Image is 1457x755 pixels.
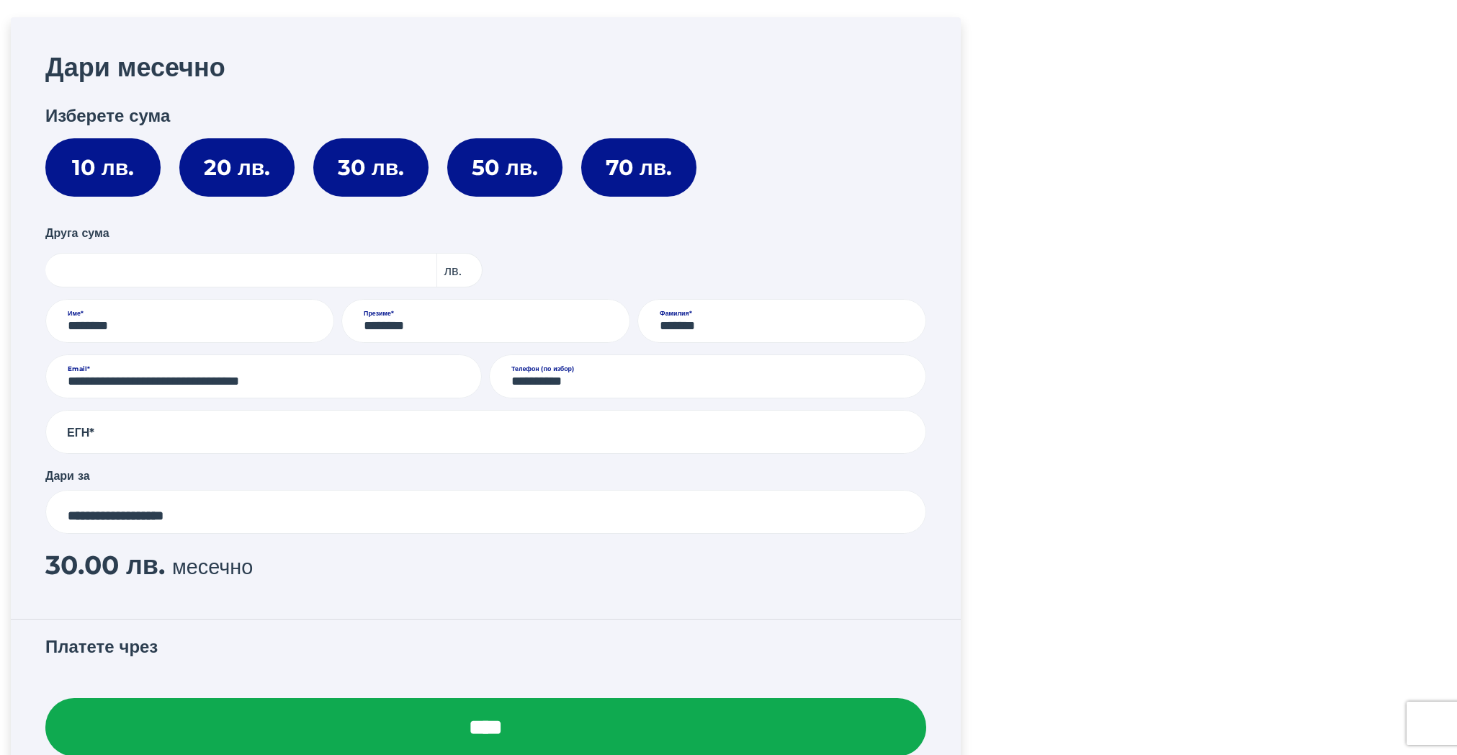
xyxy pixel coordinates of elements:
h3: Платете чрез [45,637,926,664]
label: 50 лв. [447,138,562,197]
span: месечно [172,554,253,579]
label: Друга сума [45,224,109,244]
span: 30.00 [45,549,119,581]
span: лв. [126,549,165,581]
label: 70 лв. [581,138,696,197]
label: 30 лв. [313,138,429,197]
h3: Изберете сума [45,106,926,127]
h2: Дари месечно [45,52,926,83]
label: 10 лв. [45,138,161,197]
label: 20 лв. [179,138,295,197]
span: лв. [436,253,483,287]
label: Дари за [45,467,90,484]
